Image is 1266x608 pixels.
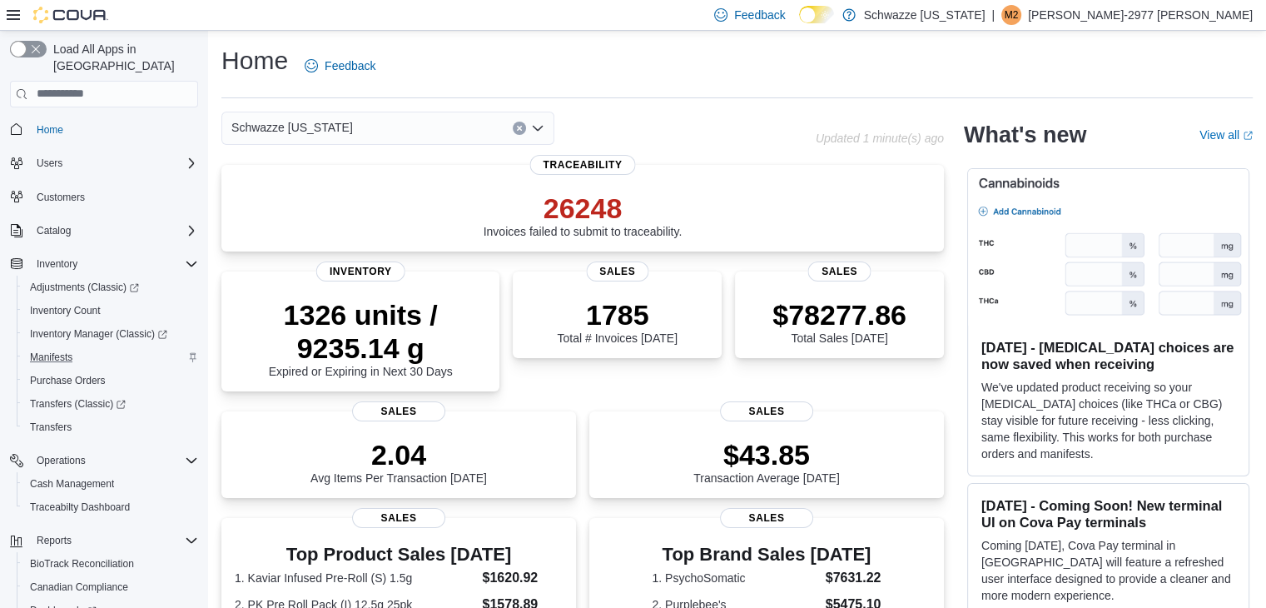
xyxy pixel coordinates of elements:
[23,347,79,367] a: Manifests
[799,23,800,24] span: Dark Mode
[23,301,107,321] a: Inventory Count
[30,477,114,491] span: Cash Management
[310,438,487,485] div: Avg Items Per Transaction [DATE]
[23,497,198,517] span: Traceabilty Dashboard
[23,417,198,437] span: Transfers
[310,438,487,471] p: 2.04
[30,451,92,471] button: Operations
[47,41,198,74] span: Load All Apps in [GEOGRAPHIC_DATA]
[23,577,198,597] span: Canadian Compliance
[3,219,205,242] button: Catalog
[693,438,840,485] div: Transaction Average [DATE]
[37,534,72,547] span: Reports
[23,554,198,574] span: BioTrack Reconciliation
[30,581,128,594] span: Canadian Compliance
[1199,128,1253,142] a: View allExternal link
[981,497,1235,531] h3: [DATE] - Coming Soon! New terminal UI on Cova Pay terminals
[221,44,288,77] h1: Home
[235,545,563,565] h3: Top Product Sales [DATE]
[30,351,72,364] span: Manifests
[3,152,205,175] button: Users
[37,454,86,467] span: Operations
[30,153,198,173] span: Users
[30,221,198,241] span: Catalog
[557,298,677,345] div: Total # Invoices [DATE]
[37,157,62,170] span: Users
[235,570,475,586] dt: 1. Kaviar Infused Pre-Roll (S) 1.5g
[231,117,353,137] span: Schwazze [US_STATE]
[484,192,683,225] p: 26248
[23,474,198,494] span: Cash Management
[981,379,1235,462] p: We've updated product receiving so your [MEDICAL_DATA] choices (like THCa or CBG) stay visible fo...
[23,577,135,597] a: Canadian Compliance
[23,417,78,437] a: Transfers
[1243,131,1253,141] svg: External link
[33,7,108,23] img: Cova
[37,191,85,204] span: Customers
[30,531,198,551] span: Reports
[3,252,205,276] button: Inventory
[30,254,198,274] span: Inventory
[37,224,71,237] span: Catalog
[3,529,205,552] button: Reports
[30,119,198,140] span: Home
[23,324,174,344] a: Inventory Manager (Classic)
[30,221,77,241] button: Catalog
[17,416,205,439] button: Transfers
[991,5,995,25] p: |
[529,155,635,175] span: Traceability
[352,508,445,528] span: Sales
[23,394,198,414] span: Transfers (Classic)
[531,122,544,135] button: Open list of options
[235,298,486,378] div: Expired or Expiring in Next 30 Days
[30,120,70,140] a: Home
[30,374,106,387] span: Purchase Orders
[864,5,985,25] p: Schwazze [US_STATE]
[734,7,785,23] span: Feedback
[17,369,205,392] button: Purchase Orders
[23,371,112,391] a: Purchase Orders
[1005,5,1019,25] span: M2
[981,339,1235,372] h3: [DATE] - [MEDICAL_DATA] choices are now saved when receiving
[30,421,72,434] span: Transfers
[816,132,944,145] p: Updated 1 minute(s) ago
[23,301,198,321] span: Inventory Count
[17,472,205,496] button: Cash Management
[1001,5,1021,25] div: Martin-2977 Ortiz
[557,298,677,331] p: 1785
[720,401,813,421] span: Sales
[23,554,141,574] a: BioTrack Reconciliation
[30,187,198,207] span: Customers
[23,497,137,517] a: Traceabilty Dashboard
[17,496,205,519] button: Traceabilty Dashboard
[37,257,77,271] span: Inventory
[23,324,198,344] span: Inventory Manager (Classic)
[772,298,906,345] div: Total Sales [DATE]
[325,57,375,74] span: Feedback
[23,277,146,297] a: Adjustments (Classic)
[693,438,840,471] p: $43.85
[17,276,205,299] a: Adjustments (Classic)
[30,153,69,173] button: Users
[808,262,871,282] span: Sales
[30,501,130,514] span: Traceabilty Dashboard
[3,185,205,209] button: Customers
[484,192,683,238] div: Invoices failed to submit to traceability.
[772,298,906,331] p: $78277.86
[235,298,486,365] p: 1326 units / 9235.14 g
[352,401,445,421] span: Sales
[652,570,818,586] dt: 1. PsychoSomatic
[17,392,205,416] a: Transfers (Classic)
[964,122,1086,148] h2: What's new
[799,6,834,23] input: Dark Mode
[3,117,205,142] button: Home
[30,531,78,551] button: Reports
[17,322,205,346] a: Inventory Manager (Classic)
[23,371,198,391] span: Purchase Orders
[30,557,134,571] span: BioTrack Reconciliation
[30,327,167,341] span: Inventory Manager (Classic)
[298,49,382,82] a: Feedback
[17,576,205,599] button: Canadian Compliance
[23,474,121,494] a: Cash Management
[316,262,405,282] span: Inventory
